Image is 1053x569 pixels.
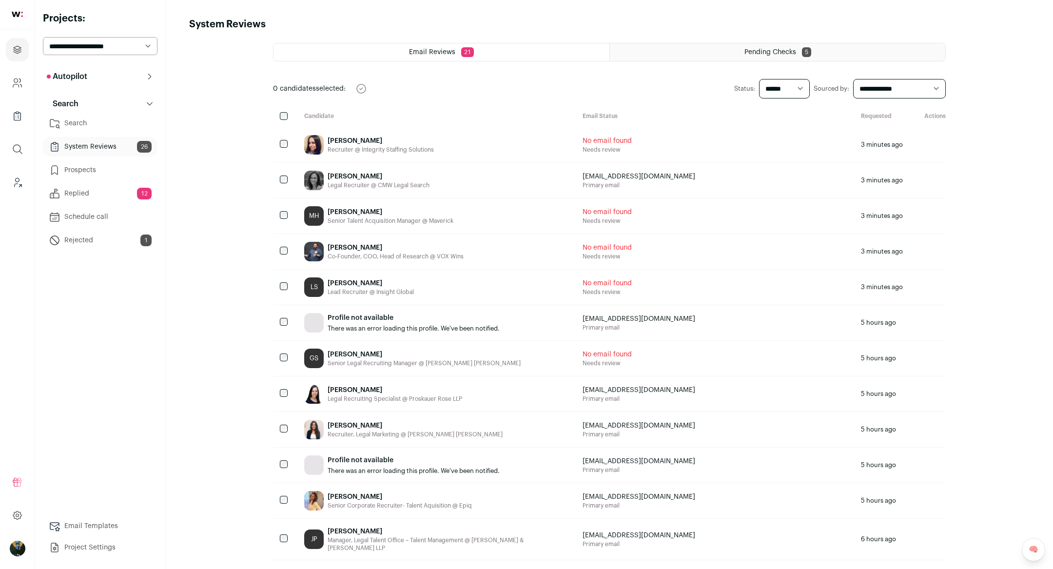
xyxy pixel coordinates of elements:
span: 1 [140,235,152,246]
img: 12031951-medium_jpg [10,541,25,556]
a: Company Lists [6,104,29,128]
span: 5 hours ago [861,497,896,505]
div: [PERSON_NAME] [328,136,434,146]
div: Lead Recruiter @ Insight Global [328,288,414,296]
p: Profile not available [328,455,500,465]
div: Senior Legal Recruiting Manager @ [PERSON_NAME] [PERSON_NAME] [328,359,521,367]
div: Manager, Legal Talent Office – Talent Management @ [PERSON_NAME] & [PERSON_NAME] LLP [328,536,567,552]
span: 6 hours ago [861,535,896,543]
div: Actions [911,112,946,121]
span: Needs review [583,253,632,260]
img: f4a6f2694ee6ad0ab52f89f4134be1304f20bf2d47b9a68198e27647525ce90f [304,420,324,439]
a: Prospects [43,160,157,180]
a: Search [43,114,157,133]
span: 3 minutes ago [861,141,903,149]
div: Candidate [296,112,575,121]
span: Primary email [583,466,695,474]
button: Search [43,94,157,114]
span: [EMAIL_ADDRESS][DOMAIN_NAME] [583,456,695,466]
div: [PERSON_NAME] [328,172,429,181]
span: 5 [802,47,811,57]
div: Recruiter @ Integrity Staffing Solutions [328,146,434,154]
a: System Reviews26 [43,137,157,157]
span: 26 [137,141,152,153]
a: Leads (Backoffice) [6,171,29,194]
span: Pending Checks [744,49,796,56]
span: 3 minutes ago [861,177,903,184]
div: GS [304,349,324,368]
span: 5 hours ago [861,426,896,433]
label: Status: [734,85,755,93]
span: 5 hours ago [861,319,896,327]
span: 3 minutes ago [861,212,903,220]
p: Autopilot [47,71,87,82]
span: 3 minutes ago [861,283,903,291]
span: 0 candidates [273,85,316,92]
span: Primary email [583,181,695,189]
span: 21 [461,47,474,57]
a: Pending Checks 5 [610,43,945,61]
p: Search [47,98,78,110]
span: 3 minutes ago [861,248,903,255]
div: Email Status [575,112,853,121]
span: 5 hours ago [861,461,896,469]
button: Autopilot [43,67,157,86]
button: Open dropdown [10,541,25,556]
div: JP [304,530,324,549]
span: [EMAIL_ADDRESS][DOMAIN_NAME] [583,385,695,395]
img: 0e96ada8999285814363625bb7b883512dd9af99a1950f2dc576dab8289a15f9.jpg [304,491,324,510]
div: [PERSON_NAME] [328,278,414,288]
div: [PERSON_NAME] [328,421,503,431]
span: 12 [137,188,152,199]
img: c23eb46892fdc8850fcb602e7a205f098725c6bf92a26dc8036caf241c8443fc [304,135,324,155]
a: 🧠 [1022,538,1045,561]
span: No email found [583,136,632,146]
h2: Projects: [43,12,157,25]
label: Sourced by: [814,85,849,93]
a: Replied12 [43,184,157,203]
div: LS [304,277,324,297]
p: There was an error loading this profile. We've been notified. [328,467,500,475]
span: [EMAIL_ADDRESS][DOMAIN_NAME] [583,492,695,502]
span: Needs review [583,359,632,367]
div: Co-Founder, COO, Head of Research @ VOX Wins [328,253,464,260]
div: Senior Corporate Recruiter- Talent Aquisition @ Epiq [328,502,472,510]
span: selected: [273,84,346,94]
span: No email found [583,350,632,359]
div: [PERSON_NAME] [328,492,472,502]
span: 5 hours ago [861,390,896,398]
div: [PERSON_NAME] [328,207,453,217]
a: Projects [6,38,29,61]
div: [PERSON_NAME] [328,350,521,359]
a: Company and ATS Settings [6,71,29,95]
div: MH [304,206,324,226]
span: 5 hours ago [861,354,896,362]
span: [EMAIL_ADDRESS][DOMAIN_NAME] [583,421,695,431]
div: Senior Talent Acquisition Manager @ Maverick [328,217,453,225]
span: Needs review [583,288,632,296]
div: [PERSON_NAME] [328,385,462,395]
span: Needs review [583,146,632,154]
span: Primary email [583,502,695,510]
span: No email found [583,278,632,288]
a: Email Templates [43,516,157,536]
span: [EMAIL_ADDRESS][DOMAIN_NAME] [583,530,695,540]
p: Profile not available [328,313,500,323]
span: Email Reviews [409,49,455,56]
div: Requested [853,112,911,121]
span: Primary email [583,540,695,548]
div: Recruiter, Legal Marketing @ [PERSON_NAME] [PERSON_NAME] [328,431,503,438]
h1: System Reviews [189,18,266,31]
img: 088cf50ced3a703454c70a65d7e449244549aefccd3cbcb1704b8c1593ae3c16 [304,171,324,190]
span: [EMAIL_ADDRESS][DOMAIN_NAME] [583,172,695,181]
div: Legal Recruiter @ CMW Legal Search [328,181,429,189]
img: 3d6458fea6648e13936f4b326eeb04ab7e02b5c66f170945b9764ec183915b67 [304,242,324,261]
span: Needs review [583,217,632,225]
p: There was an error loading this profile. We've been notified. [328,325,500,333]
span: No email found [583,207,632,217]
span: [EMAIL_ADDRESS][DOMAIN_NAME] [583,314,695,324]
a: Schedule call [43,207,157,227]
a: Project Settings [43,538,157,557]
span: Primary email [583,324,695,332]
span: Primary email [583,431,695,438]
